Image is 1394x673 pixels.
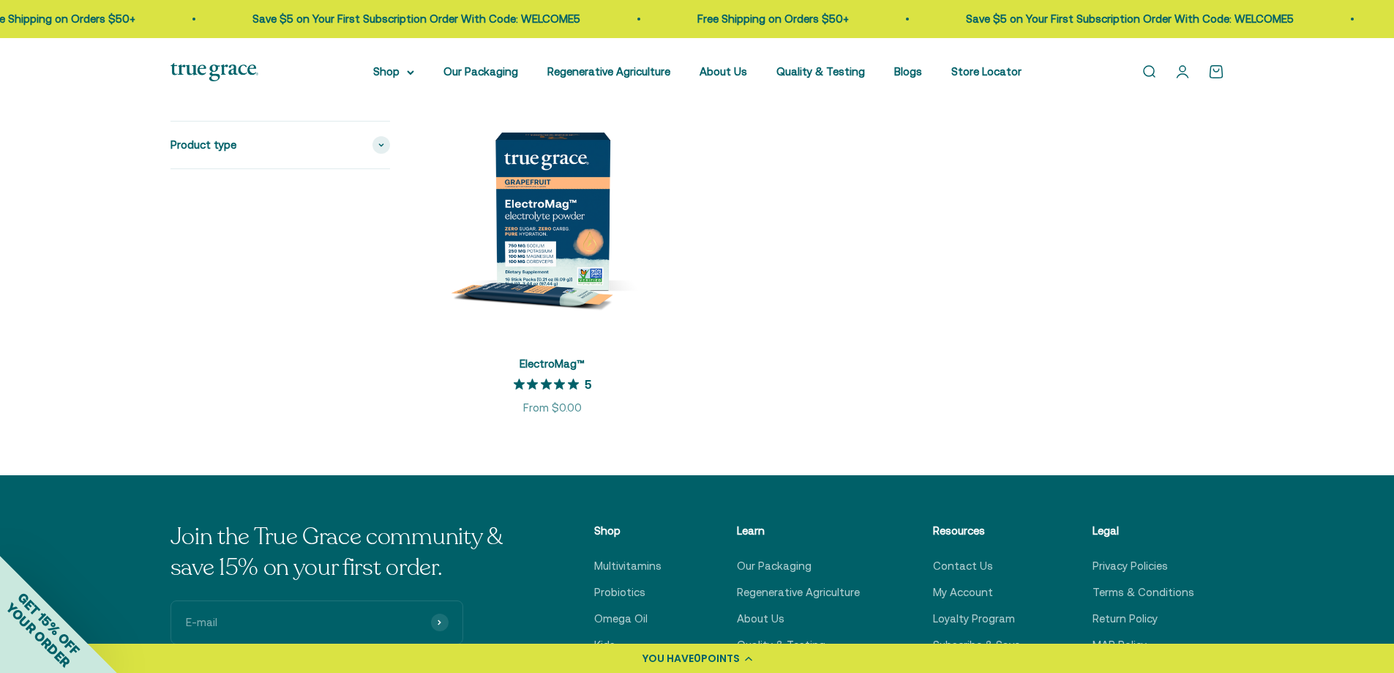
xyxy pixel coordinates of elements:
summary: Product type [170,122,390,168]
a: Contact Us [933,557,993,575]
a: Regenerative Agriculture [737,584,860,601]
a: Omega Oil [594,610,648,628]
p: Legal [1093,522,1194,540]
span: 5 out 5 stars rating in total 8 reviews [514,373,585,394]
span: YOUR ORDER [3,600,73,670]
p: Save $5 on Your First Subscription Order With Code: WELCOME5 [250,10,577,28]
a: Quality & Testing [776,65,865,78]
sale-price: From $0.00 [523,399,582,417]
a: Terms & Conditions [1093,584,1194,601]
a: Our Packaging [737,557,812,575]
img: ElectroMag™ [425,83,680,338]
p: Shop [594,522,664,540]
a: Probiotics [594,584,645,601]
a: Our Packaging [443,65,518,78]
span: YOU HAVE [642,651,694,666]
a: Multivitamins [594,557,662,575]
p: Save $5 on Your First Subscription Order With Code: WELCOME5 [963,10,1291,28]
a: ElectroMag™ [520,357,585,370]
span: POINTS [701,651,740,666]
a: Store Locator [951,65,1022,78]
a: Free Shipping on Orders $50+ [694,12,846,25]
a: Return Policy [1093,610,1158,628]
a: Quality & Testing [737,636,825,654]
a: About Us [737,610,784,628]
a: Privacy Policies [1093,557,1168,575]
a: MAP Policy [1093,636,1147,654]
p: 5 [585,376,591,391]
span: GET 15% OFF [15,590,83,658]
a: Subscribe & Save [933,636,1020,654]
a: Kids [594,636,615,654]
a: Blogs [894,65,922,78]
a: Loyalty Program [933,610,1015,628]
a: Regenerative Agriculture [547,65,670,78]
summary: Shop [373,63,414,81]
span: Product type [170,136,236,154]
p: Join the True Grace community & save 15% on your first order. [170,522,522,583]
span: 0 [694,651,701,666]
a: My Account [933,584,993,601]
a: About Us [700,65,747,78]
p: Resources [933,522,1020,540]
p: Learn [737,522,860,540]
